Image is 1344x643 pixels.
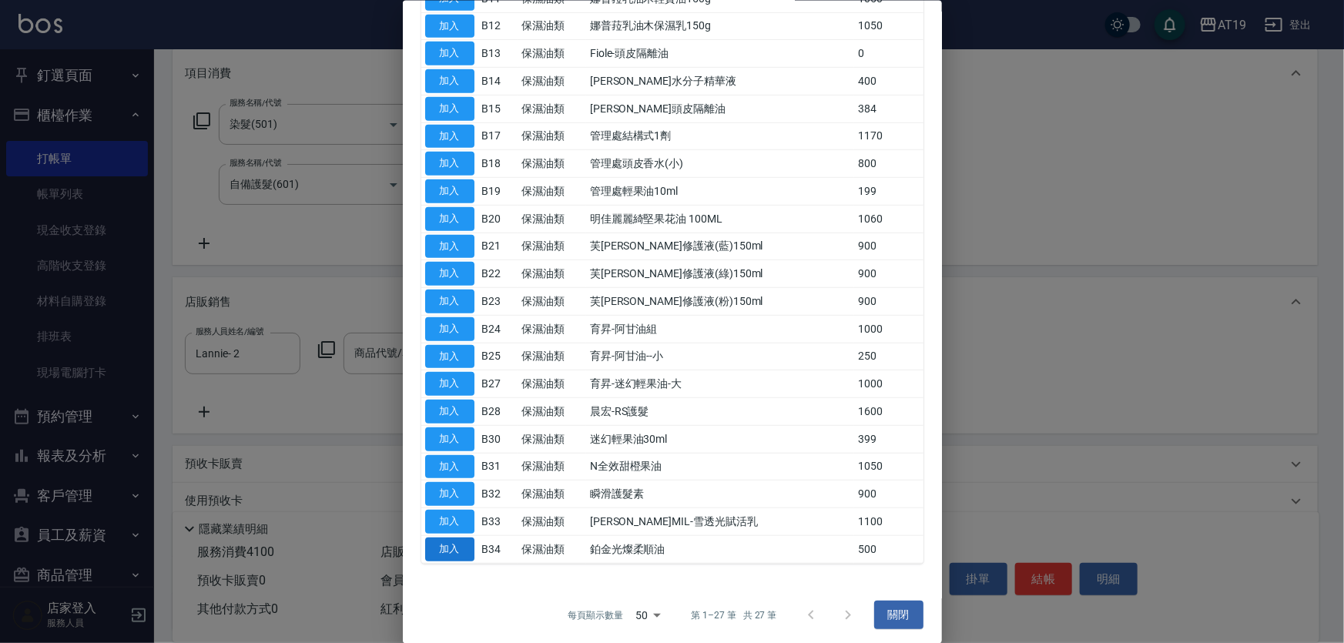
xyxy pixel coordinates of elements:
td: 育昇-阿甘油--小 [586,343,855,370]
td: 芙[PERSON_NAME]修護液(粉)150ml [586,287,855,315]
td: 晨宏-RS護髮 [586,397,855,425]
button: 加入 [425,69,474,93]
button: 加入 [425,372,474,396]
td: 900 [854,260,923,287]
button: 加入 [425,454,474,478]
td: 900 [854,233,923,260]
td: 育昇-迷幻輕果油-大 [586,370,855,397]
button: 加入 [425,42,474,65]
td: 保濕油類 [518,12,586,40]
td: 鉑金光燦柔順油 [586,535,855,563]
td: 保濕油類 [518,205,586,233]
div: 50 [629,594,666,635]
td: B14 [478,67,518,95]
button: 加入 [425,400,474,424]
td: 保濕油類 [518,233,586,260]
td: 保濕油類 [518,453,586,481]
td: 1060 [854,205,923,233]
td: 芙[PERSON_NAME]修護液(綠)150ml [586,260,855,287]
td: B13 [478,39,518,67]
td: 管理處結構式1劑 [586,122,855,150]
td: [PERSON_NAME]水分子精華液 [586,67,855,95]
td: [PERSON_NAME]頭皮隔離油 [586,95,855,122]
td: 育昇-阿甘油組 [586,315,855,343]
td: 瞬滑護髮素 [586,480,855,507]
button: 加入 [425,206,474,230]
td: B20 [478,205,518,233]
td: 500 [854,535,923,563]
button: 加入 [425,152,474,176]
td: 保濕油類 [518,535,586,563]
td: 1100 [854,507,923,535]
td: 保濕油類 [518,149,586,177]
td: 900 [854,287,923,315]
button: 加入 [425,510,474,534]
td: B22 [478,260,518,287]
p: 每頁顯示數量 [568,608,623,621]
td: 保濕油類 [518,507,586,535]
td: 1600 [854,397,923,425]
td: B33 [478,507,518,535]
td: B34 [478,535,518,563]
button: 加入 [425,14,474,38]
td: B12 [478,12,518,40]
td: 保濕油類 [518,370,586,397]
button: 加入 [425,482,474,506]
td: 保濕油類 [518,315,586,343]
td: 保濕油類 [518,397,586,425]
td: 1050 [854,12,923,40]
button: 加入 [425,262,474,286]
button: 加入 [425,290,474,313]
td: B24 [478,315,518,343]
td: 管理處頭皮香水(小) [586,149,855,177]
td: B28 [478,397,518,425]
td: 保濕油類 [518,67,586,95]
td: 管理處輕果油10ml [586,177,855,205]
td: 1000 [854,315,923,343]
td: 1000 [854,370,923,397]
button: 加入 [425,344,474,368]
p: 第 1–27 筆 共 27 筆 [691,608,776,621]
td: [PERSON_NAME]MIL-雪透光賦活乳 [586,507,855,535]
td: 900 [854,480,923,507]
button: 加入 [425,537,474,561]
td: 保濕油類 [518,39,586,67]
td: 保濕油類 [518,480,586,507]
td: 芙[PERSON_NAME]修護液(藍)150ml [586,233,855,260]
td: 保濕油類 [518,260,586,287]
td: B19 [478,177,518,205]
td: 保濕油類 [518,343,586,370]
td: B27 [478,370,518,397]
td: B18 [478,149,518,177]
button: 加入 [425,316,474,340]
td: B25 [478,343,518,370]
td: N全效甜橙果油 [586,453,855,481]
td: 800 [854,149,923,177]
td: 保濕油類 [518,95,586,122]
td: 保濕油類 [518,287,586,315]
td: 明佳麗麗綺堅果花油 100ML [586,205,855,233]
td: 400 [854,67,923,95]
td: 迷幻輕果油30ml [586,425,855,453]
button: 加入 [425,124,474,148]
td: B21 [478,233,518,260]
td: B30 [478,425,518,453]
td: 399 [854,425,923,453]
td: 1170 [854,122,923,150]
button: 加入 [425,234,474,258]
td: 250 [854,343,923,370]
button: 加入 [425,179,474,203]
td: 保濕油類 [518,425,586,453]
td: 娜普菈乳油木保濕乳150g [586,12,855,40]
td: 0 [854,39,923,67]
button: 加入 [425,96,474,120]
td: Fiole-頭皮隔離油 [586,39,855,67]
td: B32 [478,480,518,507]
button: 加入 [425,427,474,450]
td: 保濕油類 [518,122,586,150]
td: 保濕油類 [518,177,586,205]
td: B17 [478,122,518,150]
td: B23 [478,287,518,315]
td: B31 [478,453,518,481]
td: 199 [854,177,923,205]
